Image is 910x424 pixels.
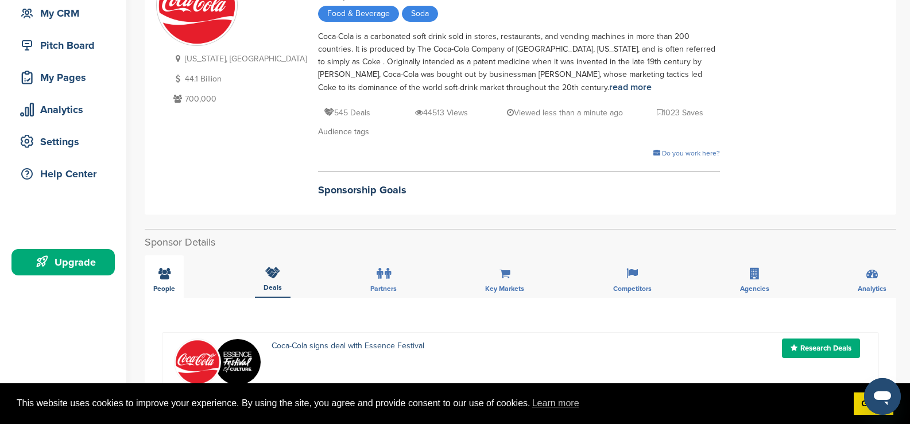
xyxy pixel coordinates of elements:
[17,164,115,184] div: Help Center
[11,96,115,123] a: Analytics
[318,6,399,22] span: Food & Beverage
[264,284,282,291] span: Deals
[11,32,115,59] a: Pitch Board
[272,341,424,351] a: Coca-Cola signs deal with Essence Festival
[11,64,115,91] a: My Pages
[171,92,307,106] p: 700,000
[17,99,115,120] div: Analytics
[17,35,115,56] div: Pitch Board
[145,235,896,250] h2: Sponsor Details
[175,339,220,385] img: 451ddf96e958c635948cd88c29892565
[609,81,652,93] a: read more
[215,339,261,385] img: Yiv9g f7 400x400
[11,129,115,155] a: Settings
[153,285,175,292] span: People
[415,106,468,120] p: 44513 Views
[17,3,115,24] div: My CRM
[318,30,720,94] div: Coca-Cola is a carbonated soft drink sold in stores, restaurants, and vending machines in more th...
[171,72,307,86] p: 44.1 Billion
[17,252,115,273] div: Upgrade
[11,249,115,275] a: Upgrade
[318,182,720,198] h2: Sponsorship Goals
[858,285,886,292] span: Analytics
[613,285,652,292] span: Competitors
[17,67,115,88] div: My Pages
[662,149,720,157] span: Do you work here?
[854,392,893,415] a: dismiss cookie message
[318,126,720,138] div: Audience tags
[370,285,397,292] span: Partners
[653,149,720,157] a: Do you work here?
[324,106,370,120] p: 545 Deals
[864,378,901,415] iframe: Button to launch messaging window
[402,6,438,22] span: Soda
[782,339,860,358] a: Research Deals
[17,395,845,412] span: This website uses cookies to improve your experience. By using the site, you agree and provide co...
[171,52,307,66] p: [US_STATE], [GEOGRAPHIC_DATA]
[11,161,115,187] a: Help Center
[530,395,581,412] a: learn more about cookies
[657,106,703,120] p: 1023 Saves
[485,285,524,292] span: Key Markets
[740,285,769,292] span: Agencies
[17,131,115,152] div: Settings
[507,106,623,120] p: Viewed less than a minute ago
